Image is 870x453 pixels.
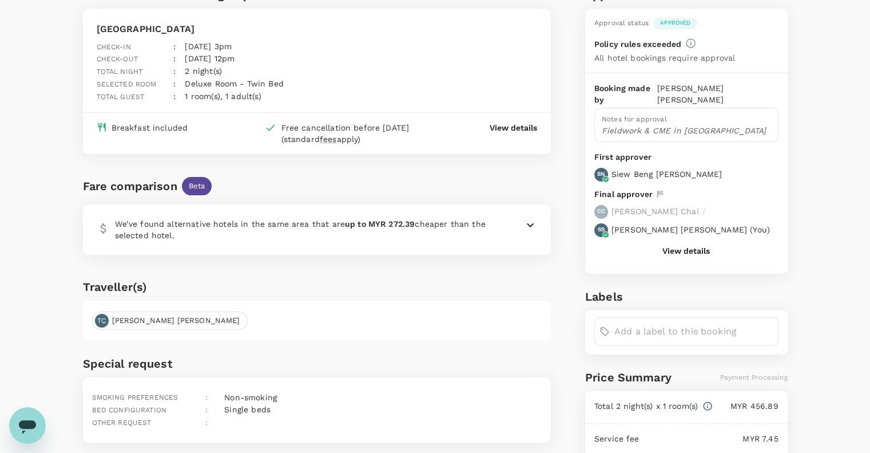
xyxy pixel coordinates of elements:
p: [PERSON_NAME] [PERSON_NAME] ( You ) [611,224,770,235]
p: [DATE] 12pm [185,53,235,64]
span: Check-in [97,43,131,51]
p: MYR 7.45 [639,433,778,444]
span: Bed configuration [92,406,167,414]
span: Beta [182,181,212,192]
div: Fare comparison [83,177,177,195]
p: [PERSON_NAME] [PERSON_NAME] [657,82,778,105]
div: Breakfast included [112,122,188,133]
p: SN [597,170,605,178]
p: Fieldwork & CME in [GEOGRAPHIC_DATA] [602,125,771,136]
div: Single beds [220,399,271,416]
button: View details [490,122,537,133]
b: up to MYR 272.39 [345,219,415,229]
span: : [205,393,208,401]
p: Total 2 night(s) x 1 room(s) [594,400,698,412]
p: 1 room(s), 1 adult(s) [185,90,261,102]
iframe: Button to launch messaging window [9,407,46,444]
p: Booking made by [594,82,657,105]
p: First approver [594,151,778,163]
span: Approved [653,19,697,27]
p: We’ve found alternative hotels in the same area that are cheaper than the selected hotel. [115,218,496,241]
span: : [205,406,208,414]
p: MYR 456.89 [713,400,778,412]
p: Final approver [594,188,653,200]
button: View details [662,246,710,255]
p: [GEOGRAPHIC_DATA] [97,22,352,36]
div: : [164,44,176,65]
div: TC [95,314,109,328]
p: [PERSON_NAME] Chai [611,206,699,217]
h6: Labels [585,287,788,306]
p: Deluxe Room - Twin Bed [185,78,283,89]
div: : [164,81,176,103]
span: fees [320,135,337,144]
h6: Traveller(s) [83,278,551,296]
h6: Special request [83,354,551,373]
p: Policy rules exceeded [594,38,681,50]
p: All hotel bookings require approval [594,52,735,64]
div: Non-smoking [220,387,277,403]
div: Free cancellation before [DATE] (standard apply) [281,122,443,145]
p: 2 night(s) [185,65,222,77]
div: Approval status [594,18,649,29]
div: : [164,69,176,90]
p: Siew Beng [PERSON_NAME] [611,168,722,180]
span: Notes for approval [602,115,667,123]
span: Total guest [97,93,145,101]
p: Service fee [594,433,639,444]
span: [PERSON_NAME] [PERSON_NAME] [105,316,247,326]
span: Smoking preferences [92,393,178,401]
span: : [205,419,208,427]
input: Add a label to this booking [614,322,773,341]
p: SS [598,226,605,234]
p: CC [597,207,605,215]
h6: Price Summary [585,368,672,387]
span: Selected room [97,80,157,88]
div: : [164,31,176,53]
span: Payment Processing [720,373,788,381]
span: Other request [92,419,152,427]
p: / [702,206,706,217]
p: [DATE] 3pm [185,41,232,52]
span: Total night [97,68,143,76]
span: Check-out [97,55,138,63]
div: : [164,56,176,78]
